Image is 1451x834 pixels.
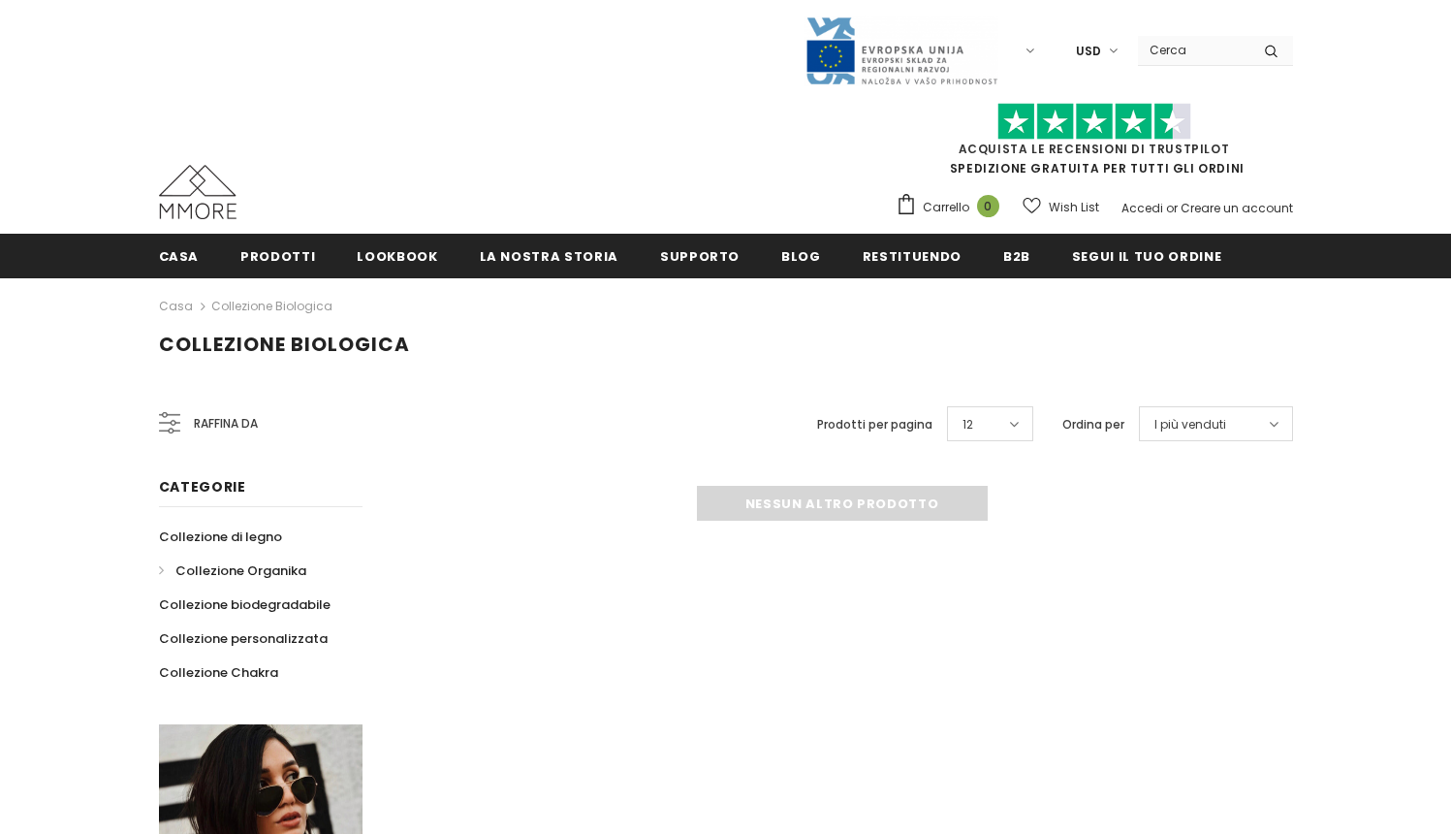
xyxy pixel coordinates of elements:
[863,247,962,266] span: Restituendo
[1062,415,1124,434] label: Ordina per
[159,622,328,656] a: Collezione personalizzata
[997,103,1191,141] img: Fidati di Pilot Stars
[159,295,193,318] a: Casa
[159,165,237,219] img: Casi MMORE
[1003,247,1030,266] span: B2B
[240,247,315,266] span: Prodotti
[1121,200,1163,216] a: Accedi
[159,520,282,554] a: Collezione di legno
[660,247,740,266] span: supporto
[159,656,278,690] a: Collezione Chakra
[159,663,278,682] span: Collezione Chakra
[357,234,437,277] a: Lookbook
[211,298,332,314] a: Collezione biologica
[194,413,258,434] span: Raffina da
[159,629,328,648] span: Collezione personalizzata
[159,247,200,266] span: Casa
[1072,247,1221,266] span: Segui il tuo ordine
[1166,200,1178,216] span: or
[896,193,1009,222] a: Carrello 0
[1023,190,1099,224] a: Wish List
[660,234,740,277] a: supporto
[1003,234,1030,277] a: B2B
[159,477,246,497] span: Categorie
[896,112,1293,176] span: SPEDIZIONE GRATUITA PER TUTTI GLI ORDINI
[159,588,331,622] a: Collezione biodegradabile
[1181,200,1293,216] a: Creare un account
[781,247,821,266] span: Blog
[923,198,969,217] span: Carrello
[1154,415,1226,434] span: I più venduti
[480,234,618,277] a: La nostra storia
[159,554,306,588] a: Collezione Organika
[159,595,331,614] span: Collezione biodegradabile
[804,16,998,86] img: Javni Razpis
[175,561,306,580] span: Collezione Organika
[1049,198,1099,217] span: Wish List
[863,234,962,277] a: Restituendo
[1076,42,1101,61] span: USD
[804,42,998,58] a: Javni Razpis
[240,234,315,277] a: Prodotti
[977,195,999,217] span: 0
[159,528,282,546] span: Collezione di legno
[159,331,410,358] span: Collezione biologica
[959,141,1230,157] a: Acquista le recensioni di TrustPilot
[781,234,821,277] a: Blog
[1138,36,1249,64] input: Search Site
[480,247,618,266] span: La nostra storia
[357,247,437,266] span: Lookbook
[817,415,932,434] label: Prodotti per pagina
[1072,234,1221,277] a: Segui il tuo ordine
[159,234,200,277] a: Casa
[962,415,973,434] span: 12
